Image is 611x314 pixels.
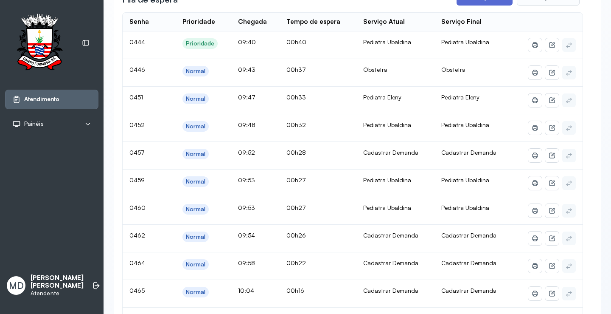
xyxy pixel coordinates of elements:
[129,232,145,239] span: 0462
[286,66,306,73] span: 00h37
[441,232,496,239] span: Cadastrar Demanda
[129,18,149,26] div: Senha
[238,176,255,184] span: 09:53
[286,18,340,26] div: Tempo de espera
[9,14,70,73] img: Logotipo do estabelecimento
[363,66,428,74] div: Obstetra
[441,259,496,266] span: Cadastrar Demanda
[238,121,255,128] span: 09:48
[186,233,205,240] div: Normal
[363,287,428,294] div: Cadastrar Demanda
[286,93,306,101] span: 00h33
[363,38,428,46] div: Pediatra Ubaldina
[186,206,205,213] div: Normal
[129,176,145,184] span: 0459
[441,176,489,184] span: Pediatra Ubaldina
[441,38,489,45] span: Pediatra Ubaldina
[286,287,304,294] span: 00h16
[238,204,255,211] span: 09:53
[441,149,496,156] span: Cadastrar Demanda
[363,18,405,26] div: Serviço Atual
[238,259,255,266] span: 09:58
[286,232,306,239] span: 00h26
[238,66,255,73] span: 09:43
[129,93,143,101] span: 0451
[186,95,205,102] div: Normal
[31,290,84,297] p: Atendente
[186,261,205,268] div: Normal
[238,232,255,239] span: 09:54
[186,178,205,185] div: Normal
[129,204,146,211] span: 0460
[238,18,267,26] div: Chegada
[286,259,306,266] span: 00h22
[441,204,489,211] span: Pediatra Ubaldina
[24,96,59,103] span: Atendimento
[129,66,145,73] span: 0446
[12,95,91,104] a: Atendimento
[441,287,496,294] span: Cadastrar Demanda
[286,176,306,184] span: 00h27
[186,123,205,130] div: Normal
[186,150,205,158] div: Normal
[129,38,145,45] span: 0444
[286,204,306,211] span: 00h27
[363,259,428,267] div: Cadastrar Demanda
[238,38,256,45] span: 09:40
[129,149,145,156] span: 0457
[182,18,215,26] div: Prioridade
[129,259,145,266] span: 0464
[441,66,465,73] span: Obstetra
[31,274,84,290] p: [PERSON_NAME] [PERSON_NAME]
[286,38,306,45] span: 00h40
[238,93,255,101] span: 09:47
[129,121,145,128] span: 0452
[363,176,428,184] div: Pediatra Ubaldina
[363,149,428,156] div: Cadastrar Demanda
[186,68,205,75] div: Normal
[363,232,428,239] div: Cadastrar Demanda
[441,93,479,101] span: Pediatra Eleny
[24,120,44,127] span: Painéis
[441,121,489,128] span: Pediatra Ubaldina
[363,204,428,212] div: Pediatra Ubaldina
[286,121,306,128] span: 00h32
[441,18,482,26] div: Serviço Final
[186,40,214,47] div: Prioridade
[186,289,205,296] div: Normal
[238,287,254,294] span: 10:04
[286,149,306,156] span: 00h28
[363,121,428,129] div: Pediatra Ubaldina
[129,287,145,294] span: 0465
[363,93,428,101] div: Pediatra Eleny
[238,149,255,156] span: 09:52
